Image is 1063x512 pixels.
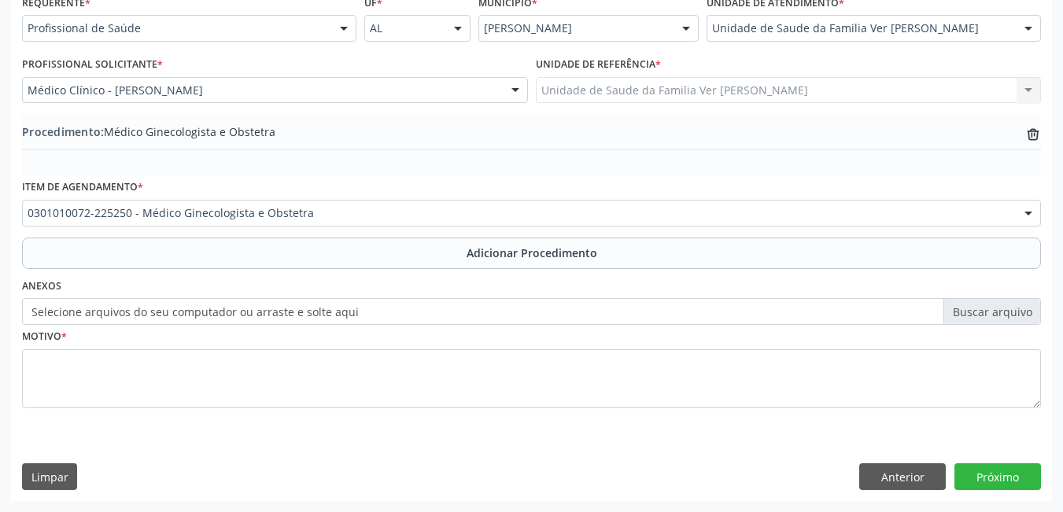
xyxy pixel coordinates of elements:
[859,463,946,490] button: Anterior
[22,175,143,200] label: Item de agendamento
[536,53,661,77] label: Unidade de referência
[370,20,438,36] span: AL
[28,83,496,98] span: Médico Clínico - [PERSON_NAME]
[467,245,597,261] span: Adicionar Procedimento
[22,123,275,140] span: Médico Ginecologista e Obstetra
[22,325,67,349] label: Motivo
[28,205,1009,221] span: 0301010072-225250 - Médico Ginecologista e Obstetra
[484,20,666,36] span: [PERSON_NAME]
[712,20,1009,36] span: Unidade de Saude da Familia Ver [PERSON_NAME]
[22,53,163,77] label: Profissional Solicitante
[22,463,77,490] button: Limpar
[22,274,61,299] label: Anexos
[954,463,1041,490] button: Próximo
[22,124,104,139] span: Procedimento:
[22,238,1041,269] button: Adicionar Procedimento
[28,20,324,36] span: Profissional de Saúde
